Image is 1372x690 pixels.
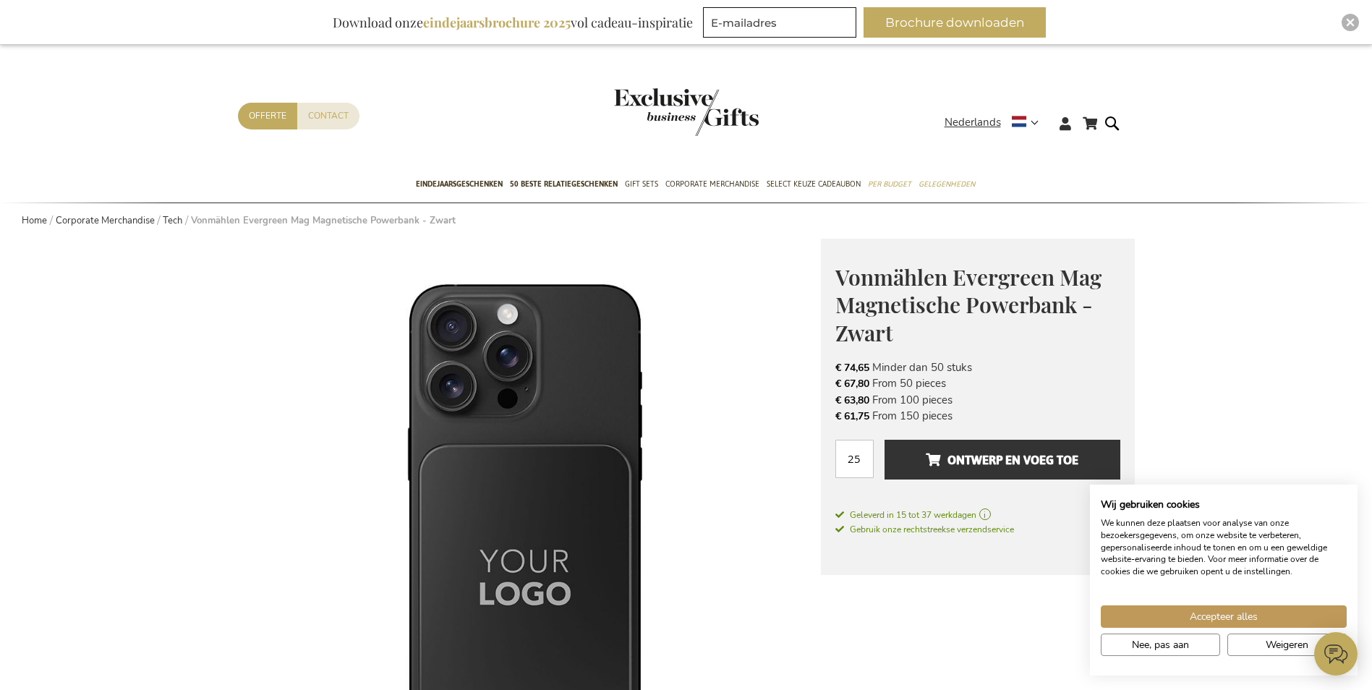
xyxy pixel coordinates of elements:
[416,176,503,192] span: Eindejaarsgeschenken
[297,103,359,129] a: Contact
[625,176,658,192] span: Gift Sets
[614,88,759,136] img: Exclusive Business gifts logo
[835,521,1014,536] a: Gebruik onze rechtstreekse verzendservice
[1346,18,1355,27] img: Close
[835,377,869,391] span: € 67,80
[1101,498,1347,511] h2: Wij gebruiken cookies
[510,176,618,192] span: 50 beste relatiegeschenken
[614,88,686,136] a: store logo
[835,263,1102,347] span: Vonmählen Evergreen Mag Magnetische Powerbank - Zwart
[423,14,571,31] b: eindejaarsbrochure 2025
[238,103,297,129] a: Offerte
[835,524,1014,535] span: Gebruik onze rechtstreekse verzendservice
[835,392,1120,408] li: From 100 pieces
[885,440,1120,480] button: Ontwerp en voeg toe
[835,393,869,407] span: € 63,80
[326,7,699,38] div: Download onze vol cadeau-inspiratie
[1314,632,1358,676] iframe: belco-activator-frame
[1101,634,1220,656] button: Pas cookie voorkeuren aan
[163,214,182,227] a: Tech
[1101,517,1347,578] p: We kunnen deze plaatsen voor analyse van onze bezoekersgegevens, om onze website te verbeteren, g...
[835,361,869,375] span: € 74,65
[835,508,1120,521] a: Geleverd in 15 tot 37 werkdagen
[864,7,1046,38] button: Brochure downloaden
[1266,637,1308,652] span: Weigeren
[703,7,856,38] input: E-mailadres
[926,448,1078,472] span: Ontwerp en voeg toe
[703,7,861,42] form: marketing offers and promotions
[835,375,1120,391] li: From 50 pieces
[835,440,874,478] input: Aantal
[1132,637,1189,652] span: Nee, pas aan
[945,114,1001,131] span: Nederlands
[835,408,1120,424] li: From 150 pieces
[665,176,759,192] span: Corporate Merchandise
[835,409,869,423] span: € 61,75
[1342,14,1359,31] div: Close
[767,176,861,192] span: Select Keuze Cadeaubon
[835,359,1120,375] li: Minder dan 50 stuks
[1101,605,1347,628] button: Accepteer alle cookies
[56,214,155,227] a: Corporate Merchandise
[1190,609,1258,624] span: Accepteer alles
[945,114,1048,131] div: Nederlands
[868,176,911,192] span: Per Budget
[22,214,47,227] a: Home
[191,214,456,227] strong: Vonmählen Evergreen Mag Magnetische Powerbank - Zwart
[919,176,975,192] span: Gelegenheden
[1227,634,1347,656] button: Alle cookies weigeren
